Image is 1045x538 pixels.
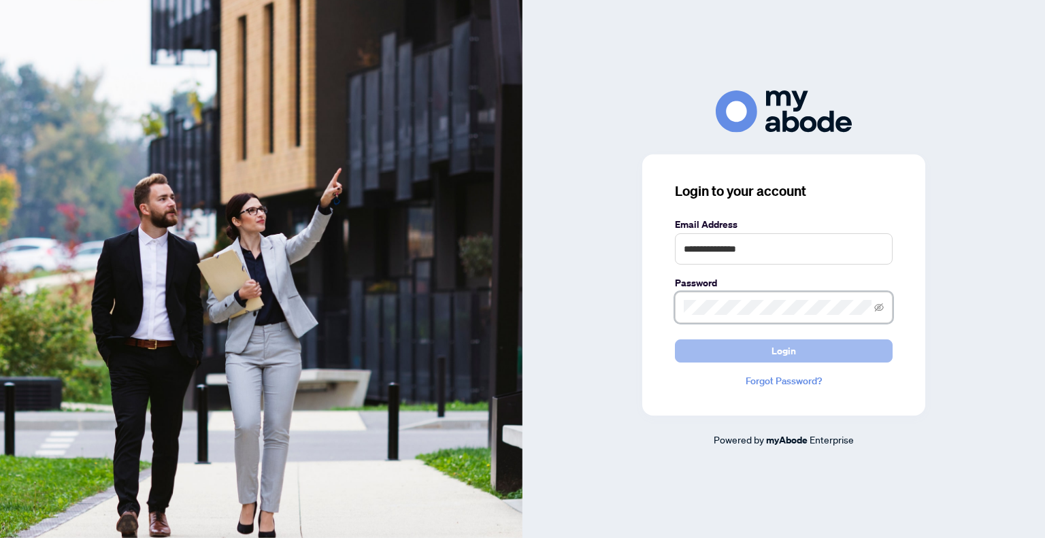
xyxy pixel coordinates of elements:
span: Powered by [714,433,764,445]
h3: Login to your account [675,182,893,201]
label: Password [675,275,893,290]
span: Enterprise [810,433,854,445]
span: eye-invisible [874,303,884,312]
button: Login [675,339,893,363]
img: ma-logo [716,90,852,132]
label: Email Address [675,217,893,232]
a: myAbode [766,433,808,448]
a: Forgot Password? [675,373,893,388]
span: Login [772,340,796,362]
